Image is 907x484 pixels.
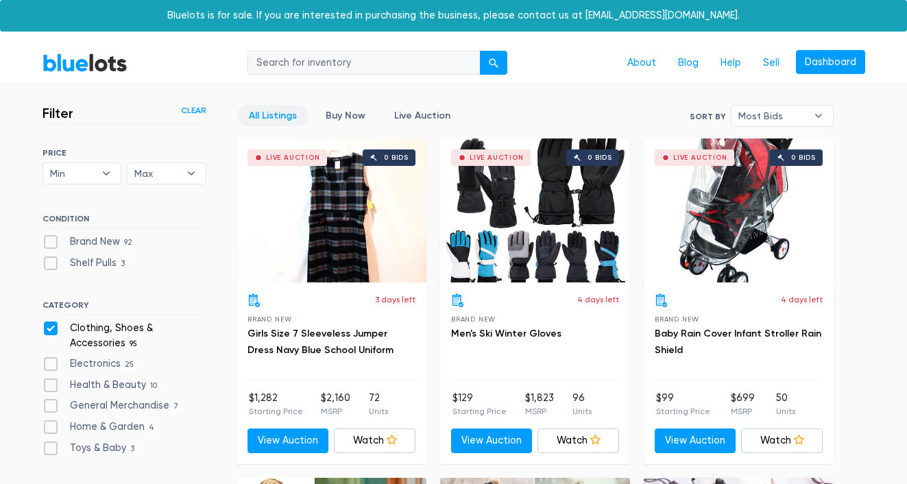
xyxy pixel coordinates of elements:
[50,163,95,184] span: Min
[134,163,180,184] span: Max
[321,391,350,418] li: $2,160
[667,50,710,76] a: Blog
[369,391,388,418] li: 72
[117,258,130,269] span: 3
[249,391,303,418] li: $1,282
[616,50,667,76] a: About
[572,405,592,418] p: Units
[383,105,462,126] a: Live Auction
[43,256,130,271] label: Shelf Pulls
[43,356,138,372] label: Electronics
[470,154,524,161] div: Live Auction
[656,405,710,418] p: Starting Price
[43,378,162,393] label: Health & Beauty
[146,380,162,391] span: 10
[796,50,865,75] a: Dashboard
[249,405,303,418] p: Starting Price
[43,441,139,456] label: Toys & Baby
[43,105,73,121] h3: Filter
[247,315,292,323] span: Brand New
[43,300,206,315] h6: CATEGORY
[247,51,481,75] input: Search for inventory
[577,293,619,306] p: 4 days left
[384,154,409,161] div: 0 bids
[741,428,823,453] a: Watch
[43,321,206,350] label: Clothing, Shoes & Accessories
[43,214,206,229] h6: CONDITION
[731,391,755,418] li: $699
[451,428,533,453] a: View Auction
[644,138,834,282] a: Live Auction 0 bids
[43,398,183,413] label: General Merchandise
[334,428,415,453] a: Watch
[804,106,833,126] b: ▾
[120,238,137,249] span: 92
[125,339,142,350] span: 95
[655,328,821,356] a: Baby Rain Cover Infant Stroller Rain Shield
[791,154,816,161] div: 0 bids
[781,293,823,306] p: 4 days left
[655,315,699,323] span: Brand New
[247,328,394,356] a: Girls Size 7 Sleeveless Jumper Dress Navy Blue School Uniform
[776,391,795,418] li: 50
[126,444,139,455] span: 3
[181,104,206,117] a: Clear
[237,105,309,126] a: All Listings
[92,163,121,184] b: ▾
[673,154,727,161] div: Live Auction
[440,138,630,282] a: Live Auction 0 bids
[451,328,561,339] a: Men's Ski Winter Gloves
[121,360,138,371] span: 25
[375,293,415,306] p: 3 days left
[588,154,612,161] div: 0 bids
[43,420,159,435] label: Home & Garden
[247,428,329,453] a: View Auction
[655,428,736,453] a: View Auction
[525,405,554,418] p: MSRP
[169,402,183,413] span: 7
[690,110,725,123] label: Sort By
[572,391,592,418] li: 96
[266,154,320,161] div: Live Auction
[525,391,554,418] li: $1,823
[537,428,619,453] a: Watch
[452,405,507,418] p: Starting Price
[731,405,755,418] p: MSRP
[738,106,807,126] span: Most Bids
[752,50,790,76] a: Sell
[452,391,507,418] li: $129
[43,234,137,250] label: Brand New
[776,405,795,418] p: Units
[177,163,206,184] b: ▾
[451,315,496,323] span: Brand New
[314,105,377,126] a: Buy Now
[43,148,206,158] h6: PRICE
[656,391,710,418] li: $99
[145,422,159,433] span: 4
[369,405,388,418] p: Units
[43,53,128,73] a: BlueLots
[237,138,426,282] a: Live Auction 0 bids
[710,50,752,76] a: Help
[321,405,350,418] p: MSRP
